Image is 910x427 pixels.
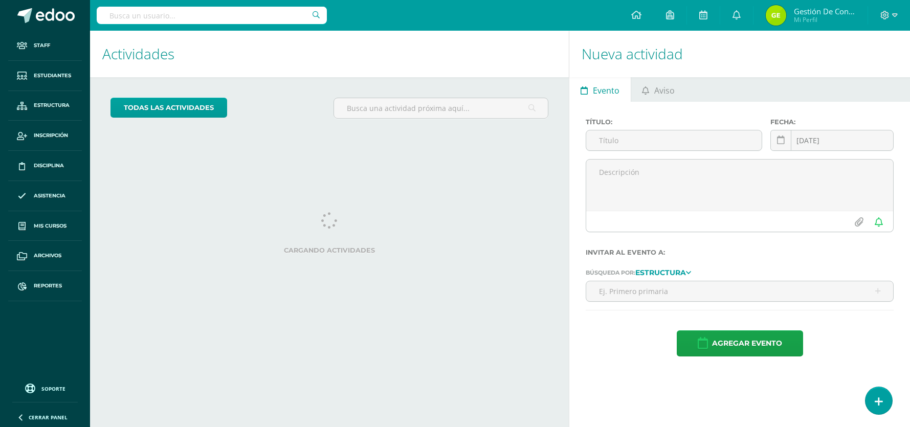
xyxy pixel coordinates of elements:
strong: Estructura [635,268,686,277]
a: Aviso [631,77,686,102]
span: Mis cursos [34,222,66,230]
img: c4fdb2b3b5c0576fe729d7be1ce23d7b.png [766,5,786,26]
span: Mi Perfil [794,15,855,24]
label: Fecha: [770,118,894,126]
span: Aviso [654,78,675,103]
span: Estructura [34,101,70,109]
span: Evento [593,78,619,103]
span: Reportes [34,282,62,290]
a: Mis cursos [8,211,82,241]
a: Evento [569,77,630,102]
a: Disciplina [8,151,82,181]
input: Fecha de entrega [771,130,893,150]
a: Soporte [12,381,78,395]
input: Ej. Primero primaria [586,281,893,301]
label: Cargando actividades [110,246,548,254]
span: Asistencia [34,192,65,200]
label: Título: [586,118,762,126]
a: Reportes [8,271,82,301]
a: Archivos [8,241,82,271]
span: Agregar evento [712,331,782,356]
span: Búsqueda por: [586,269,635,276]
a: Estructura [8,91,82,121]
h1: Nueva actividad [582,31,898,77]
button: Agregar evento [677,330,803,356]
span: Staff [34,41,50,50]
a: Estructura [635,268,691,276]
h1: Actividades [102,31,557,77]
a: Staff [8,31,82,61]
input: Busca una actividad próxima aquí... [334,98,548,118]
span: Inscripción [34,131,68,140]
span: Gestión de Convivencia [794,6,855,16]
input: Busca un usuario... [97,7,327,24]
span: Estudiantes [34,72,71,80]
input: Título [586,130,761,150]
a: todas las Actividades [110,98,227,118]
span: Disciplina [34,162,64,170]
a: Asistencia [8,181,82,211]
a: Estudiantes [8,61,82,91]
span: Cerrar panel [29,414,68,421]
label: Invitar al evento a: [586,249,894,256]
a: Inscripción [8,121,82,151]
span: Soporte [41,385,65,392]
span: Archivos [34,252,61,260]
